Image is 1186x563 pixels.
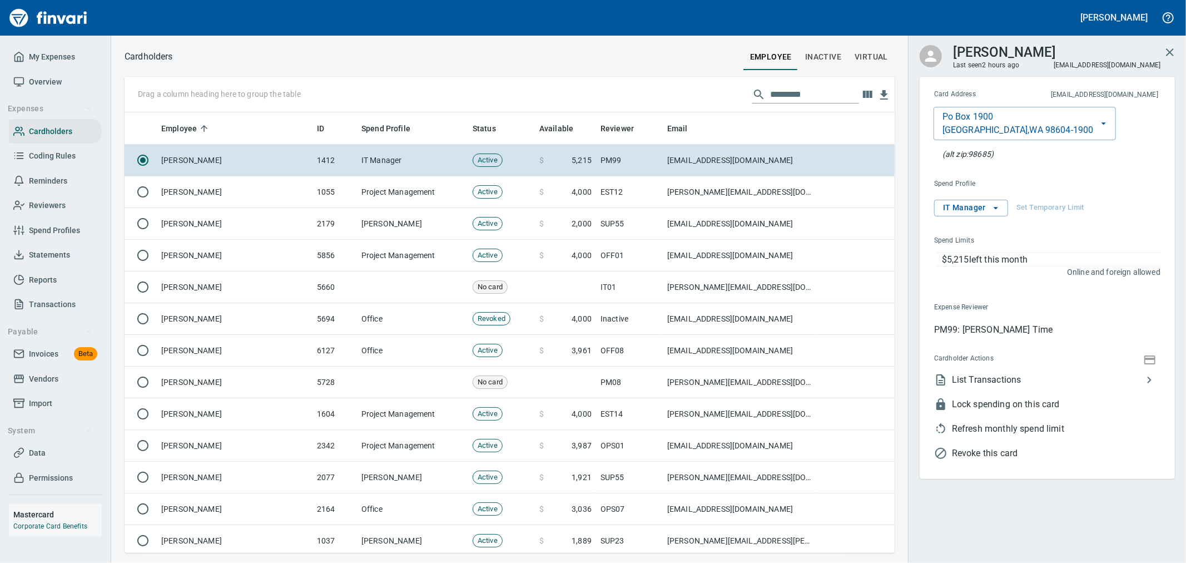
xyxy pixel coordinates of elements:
[312,208,357,240] td: 2179
[473,122,510,135] span: Status
[539,313,544,324] span: $
[539,472,544,483] span: $
[1014,90,1158,101] span: This is the email address for cardholder receipts
[952,447,1160,460] span: Revoke this card
[161,122,197,135] span: Employee
[667,122,688,135] span: Email
[157,430,312,462] td: [PERSON_NAME]
[539,503,544,515] span: $
[29,125,72,139] span: Cardholders
[29,298,76,312] span: Transactions
[572,218,592,229] span: 2,000
[663,303,818,335] td: [EMAIL_ADDRESS][DOMAIN_NAME]
[667,122,702,135] span: Email
[942,124,1094,137] p: [GEOGRAPHIC_DATA] , WA 98604-1900
[157,145,312,176] td: [PERSON_NAME]
[473,219,502,229] span: Active
[572,250,592,261] span: 4,000
[29,50,75,64] span: My Expenses
[934,302,1073,313] span: Expense Reviewer
[29,273,57,287] span: Reports
[312,176,357,208] td: 1055
[539,186,544,197] span: $
[312,271,357,303] td: 5660
[9,169,102,194] a: Reminders
[663,145,818,176] td: [EMAIL_ADDRESS][DOMAIN_NAME]
[357,398,468,430] td: Project Management
[539,408,544,419] span: $
[596,240,663,271] td: OFF01
[1142,352,1158,367] button: Show Card Number
[982,61,1020,69] time: 2 hours ago
[157,525,312,557] td: [PERSON_NAME]
[1078,9,1150,26] button: [PERSON_NAME]
[13,522,87,530] a: Corporate Card Benefits
[157,208,312,240] td: [PERSON_NAME]
[539,155,544,166] span: $
[539,122,588,135] span: Available
[473,314,510,324] span: Revoked
[157,493,312,525] td: [PERSON_NAME]
[312,335,357,367] td: 6127
[3,98,96,119] button: Expenses
[942,253,1160,266] p: $5,215 left this month
[29,174,67,188] span: Reminders
[312,303,357,335] td: 5694
[9,441,102,466] a: Data
[473,409,502,419] span: Active
[663,271,818,303] td: [PERSON_NAME][EMAIL_ADDRESS][DOMAIN_NAME]
[934,353,1068,364] span: Cardholder Actions
[750,50,792,64] span: employee
[125,50,173,63] p: Cardholders
[8,424,92,438] span: System
[596,462,663,493] td: SUP55
[357,208,468,240] td: [PERSON_NAME]
[357,525,468,557] td: [PERSON_NAME]
[157,398,312,430] td: [PERSON_NAME]
[9,292,102,317] a: Transactions
[859,86,876,103] button: Choose columns to display
[29,75,62,89] span: Overview
[473,155,502,166] span: Active
[855,50,888,64] span: virtual
[361,122,425,135] span: Spend Profile
[3,322,96,342] button: Payable
[138,88,301,100] p: Drag a column heading here to group the table
[9,466,102,491] a: Permissions
[473,377,507,388] span: No card
[1081,12,1148,23] h5: [PERSON_NAME]
[572,313,592,324] span: 4,000
[74,348,97,360] span: Beta
[663,367,818,398] td: [PERSON_NAME][EMAIL_ADDRESS][DOMAIN_NAME]
[539,122,573,135] span: Available
[572,503,592,515] span: 3,036
[596,208,663,240] td: SUP55
[663,335,818,367] td: [EMAIL_ADDRESS][DOMAIN_NAME]
[539,440,544,451] span: $
[942,149,994,160] p: At the pump (or any AVS check), this zip will also be accepted
[596,493,663,525] td: OPS07
[357,303,468,335] td: Office
[1014,200,1087,216] button: Set Temporary Limit
[572,535,592,546] span: 1,889
[9,268,102,293] a: Reports
[473,504,502,515] span: Active
[29,199,66,213] span: Reviewers
[29,149,76,163] span: Coding Rules
[1016,201,1084,214] span: Set Temporary Limit
[157,176,312,208] td: [PERSON_NAME]
[473,250,502,261] span: Active
[312,493,357,525] td: 2164
[601,122,634,135] span: Reviewer
[312,240,357,271] td: 5856
[29,347,58,361] span: Invoices
[29,446,46,460] span: Data
[357,176,468,208] td: Project Management
[157,303,312,335] td: [PERSON_NAME]
[952,398,1160,411] span: Lock spending on this card
[663,208,818,240] td: [EMAIL_ADDRESS][DOMAIN_NAME]
[13,508,102,521] h6: Mastercard
[357,240,468,271] td: Project Management
[312,367,357,398] td: 5728
[663,398,818,430] td: [PERSON_NAME][EMAIL_ADDRESS][DOMAIN_NAME]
